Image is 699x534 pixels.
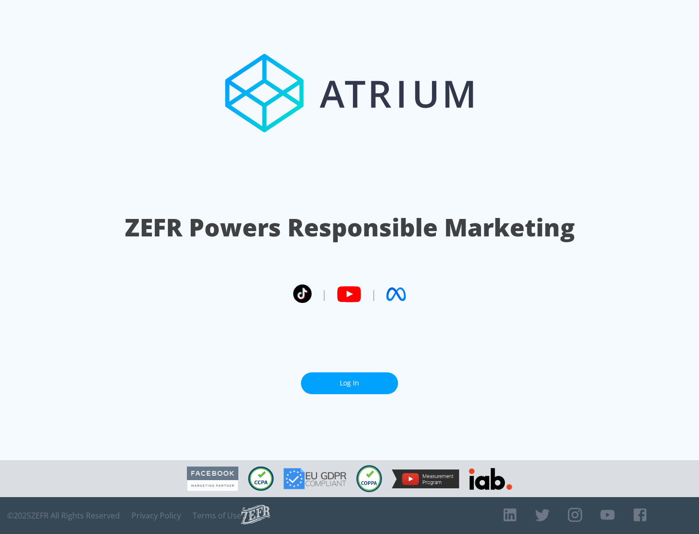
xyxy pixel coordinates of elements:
a: Terms of Use [193,511,241,520]
span: © 2025 ZEFR All Rights Reserved [7,511,120,520]
img: IAB [469,468,512,490]
img: CCPA Compliant [248,467,274,491]
a: Log In [301,372,398,394]
img: YouTube Measurement Program [392,469,459,488]
img: GDPR Compliant [283,468,347,489]
img: COPPA Compliant [356,465,382,492]
span: | [321,287,327,301]
h1: ZEFR Powers Responsible Marketing [125,211,575,244]
span: | [371,287,377,301]
img: Facebook Marketing Partner [187,467,238,491]
a: Privacy Policy [132,511,181,520]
